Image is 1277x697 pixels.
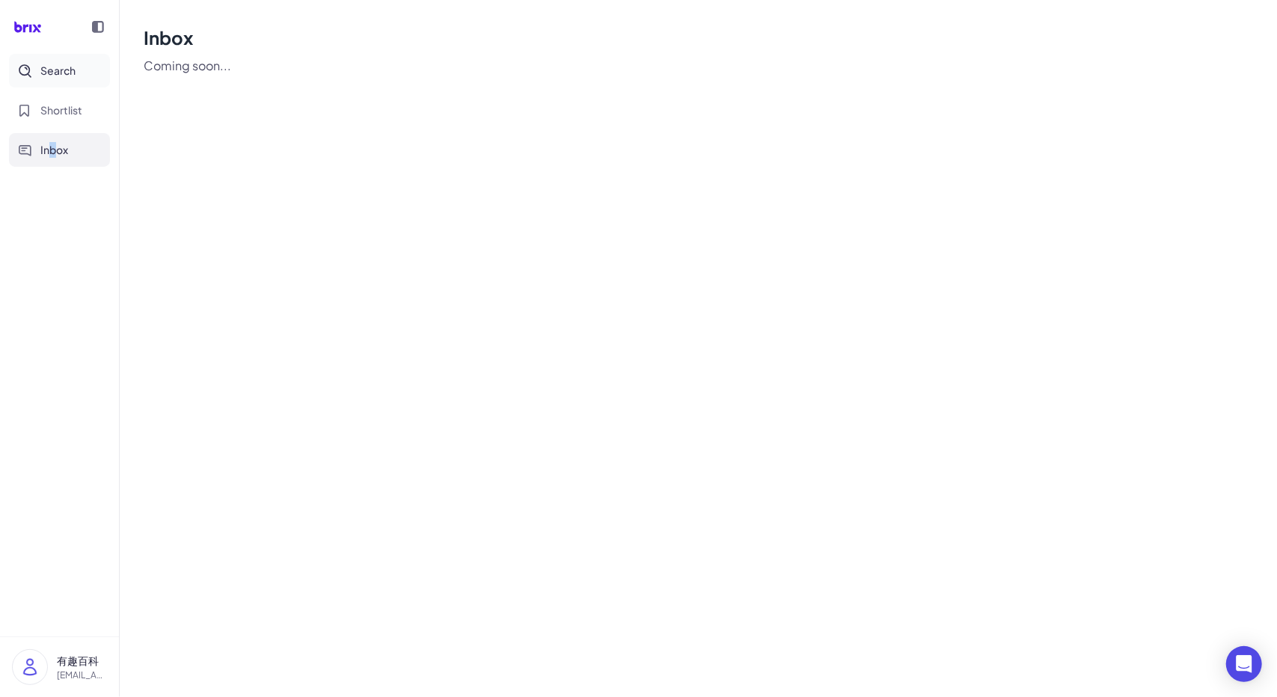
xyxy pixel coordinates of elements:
[40,63,76,79] span: Search
[1226,646,1262,682] div: Open Intercom Messenger
[9,93,110,127] button: Shortlist
[13,650,47,684] img: user_logo.png
[144,57,1253,75] p: Coming soon...
[40,142,68,158] span: Inbox
[9,133,110,167] button: Inbox
[144,24,1253,51] h1: Inbox
[9,54,110,87] button: Search
[57,669,107,682] p: [EMAIL_ADDRESS][DOMAIN_NAME]
[40,102,82,118] span: Shortlist
[57,653,107,669] p: 有趣百科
